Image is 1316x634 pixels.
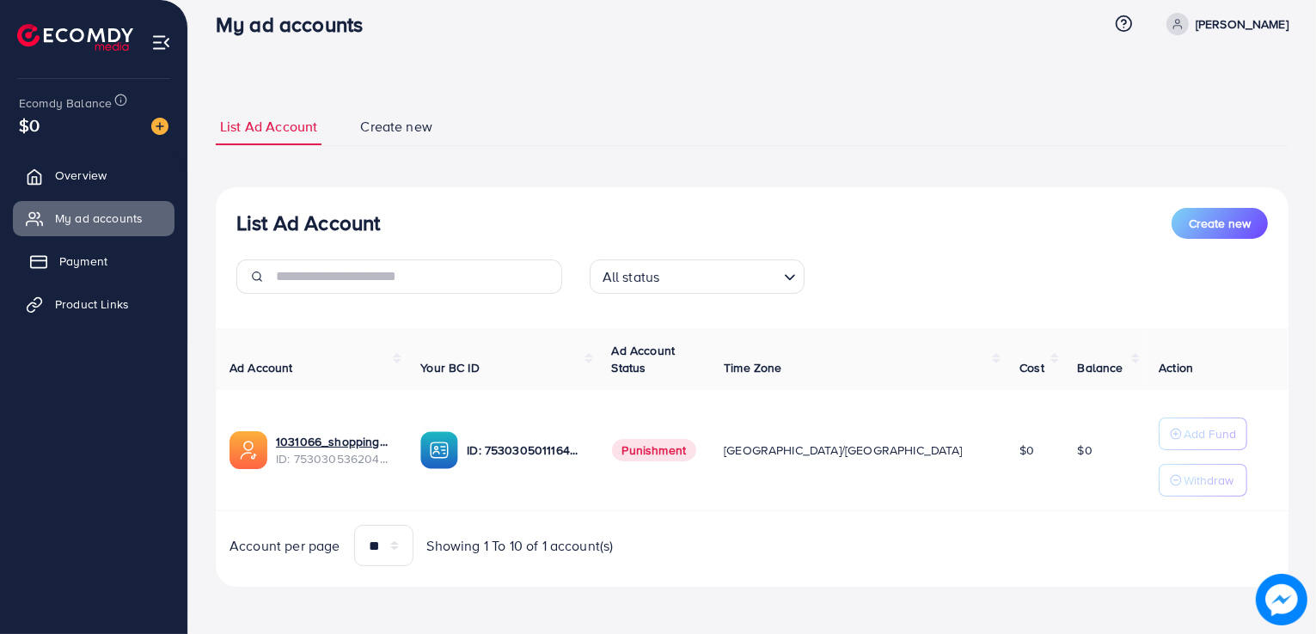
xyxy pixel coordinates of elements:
[220,117,317,137] span: List Ad Account
[1078,359,1123,376] span: Balance
[13,287,174,321] a: Product Links
[1196,14,1288,34] p: [PERSON_NAME]
[1189,215,1251,232] span: Create new
[19,113,40,137] span: $0
[19,94,112,112] span: Ecomdy Balance
[1019,442,1034,459] span: $0
[1078,442,1093,459] span: $0
[612,439,697,461] span: Punishment
[1172,208,1268,239] button: Create new
[230,536,340,556] span: Account per page
[13,244,174,278] a: Payment
[151,118,168,135] img: image
[55,210,143,227] span: My ad accounts
[216,12,376,37] h3: My ad accounts
[467,440,584,460] p: ID: 7530305011164037137
[13,201,174,235] a: My ad accounts
[1159,418,1247,450] button: Add Fund
[55,167,107,184] span: Overview
[276,450,393,467] span: ID: 7530305362047107088
[724,442,963,459] span: [GEOGRAPHIC_DATA]/[GEOGRAPHIC_DATA]
[590,259,805,294] div: Search for option
[1159,359,1193,376] span: Action
[599,265,664,290] span: All status
[1256,574,1307,625] img: image
[1184,470,1233,491] p: Withdraw
[427,536,614,556] span: Showing 1 To 10 of 1 account(s)
[59,253,107,270] span: Payment
[1019,359,1044,376] span: Cost
[1160,13,1288,35] a: [PERSON_NAME]
[230,431,267,469] img: ic-ads-acc.e4c84228.svg
[420,359,480,376] span: Your BC ID
[276,433,393,450] a: 1031066_shoppingwithhk_1753285851352
[612,342,676,376] span: Ad Account Status
[276,433,393,468] div: <span class='underline'>1031066_shoppingwithhk_1753285851352</span></br>7530305362047107088
[1159,464,1247,497] button: Withdraw
[151,33,171,52] img: menu
[664,261,776,290] input: Search for option
[230,359,293,376] span: Ad Account
[17,24,133,51] img: logo
[724,359,781,376] span: Time Zone
[55,296,129,313] span: Product Links
[13,158,174,192] a: Overview
[420,431,458,469] img: ic-ba-acc.ded83a64.svg
[236,210,380,235] h3: List Ad Account
[1184,424,1236,444] p: Add Fund
[360,117,432,137] span: Create new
